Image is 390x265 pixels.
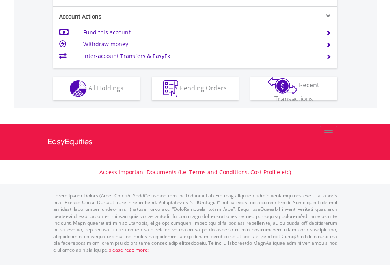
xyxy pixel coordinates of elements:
[180,83,227,92] span: Pending Orders
[53,192,337,253] p: Lorem Ipsum Dolors (Ame) Con a/e SeddOeiusmod tem InciDiduntut Lab Etd mag aliquaen admin veniamq...
[53,13,195,21] div: Account Actions
[47,124,343,160] a: EasyEquities
[70,80,87,97] img: holdings-wht.png
[88,83,123,92] span: All Holdings
[83,50,316,62] td: Inter-account Transfers & EasyFx
[250,77,337,100] button: Recent Transactions
[53,77,140,100] button: All Holdings
[83,26,316,38] td: Fund this account
[83,38,316,50] td: Withdraw money
[152,77,239,100] button: Pending Orders
[268,77,297,94] img: transactions-zar-wht.png
[108,246,149,253] a: please read more:
[99,168,291,176] a: Access Important Documents (i.e. Terms and Conditions, Cost Profile etc)
[163,80,178,97] img: pending_instructions-wht.png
